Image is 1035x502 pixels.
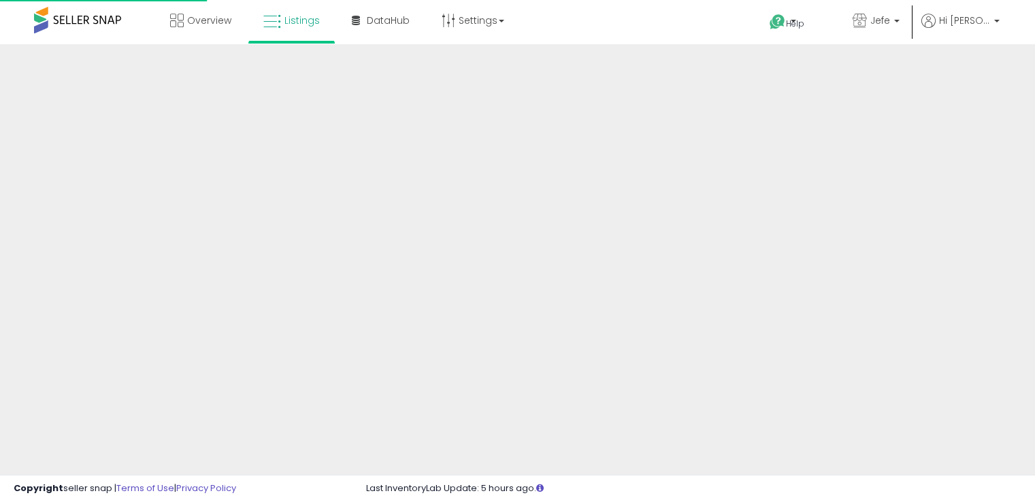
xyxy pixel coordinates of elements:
[536,484,544,492] i: Click here to read more about un-synced listings.
[116,482,174,495] a: Terms of Use
[187,14,231,27] span: Overview
[14,482,63,495] strong: Copyright
[870,14,890,27] span: Jefe
[14,482,236,495] div: seller snap | |
[367,14,410,27] span: DataHub
[939,14,990,27] span: Hi [PERSON_NAME]
[284,14,320,27] span: Listings
[786,18,804,29] span: Help
[759,3,831,44] a: Help
[366,482,1021,495] div: Last InventoryLab Update: 5 hours ago.
[176,482,236,495] a: Privacy Policy
[769,14,786,31] i: Get Help
[921,14,1000,44] a: Hi [PERSON_NAME]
